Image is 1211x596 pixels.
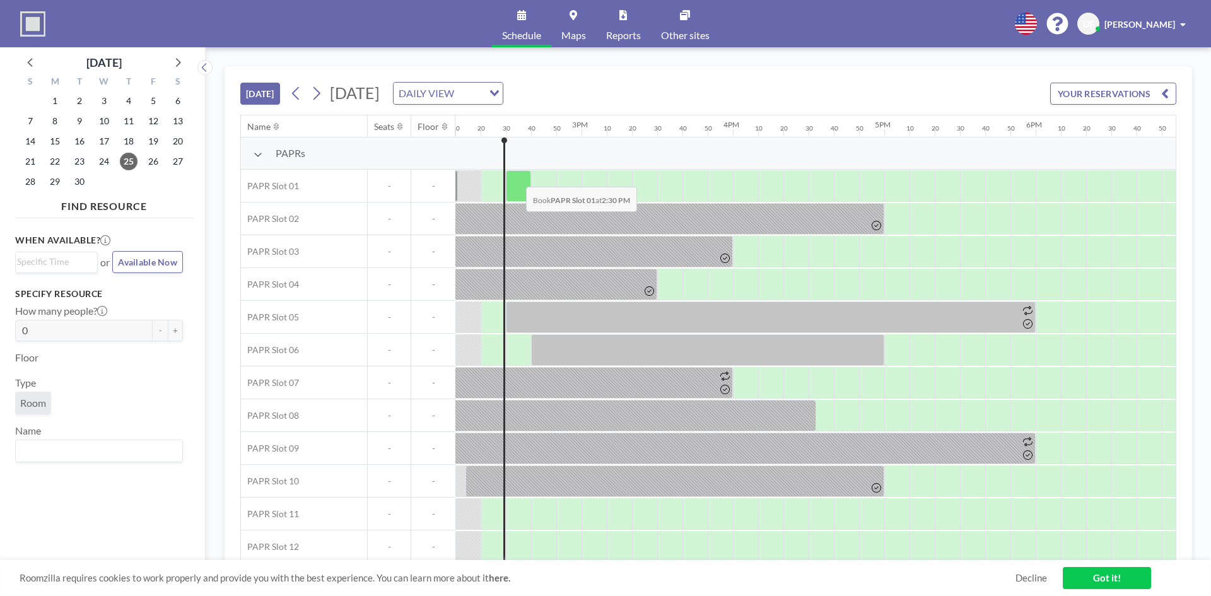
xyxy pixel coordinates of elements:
[43,74,67,91] div: M
[15,351,38,364] label: Floor
[489,572,510,583] a: here.
[144,112,162,130] span: Friday, September 12, 2025
[144,92,162,110] span: Friday, September 5, 2025
[503,124,510,132] div: 30
[780,124,788,132] div: 20
[21,132,39,150] span: Sunday, September 14, 2025
[723,120,739,129] div: 4PM
[247,121,271,132] div: Name
[528,124,535,132] div: 40
[67,74,92,91] div: T
[46,173,64,190] span: Monday, September 29, 2025
[932,124,939,132] div: 20
[241,410,299,421] span: PAPR Slot 08
[1108,124,1116,132] div: 30
[92,74,117,91] div: W
[71,132,88,150] span: Tuesday, September 16, 2025
[1015,572,1047,584] a: Decline
[604,124,611,132] div: 10
[116,74,141,91] div: T
[95,153,113,170] span: Wednesday, September 24, 2025
[368,312,411,323] span: -
[394,83,503,104] div: Search for option
[15,424,41,437] label: Name
[856,124,863,132] div: 50
[112,251,183,273] button: Available Now
[16,252,97,271] div: Search for option
[71,112,88,130] span: Tuesday, September 9, 2025
[241,443,299,454] span: PAPR Slot 09
[411,476,455,487] span: -
[16,440,182,462] div: Search for option
[368,180,411,192] span: -
[165,74,190,91] div: S
[1026,120,1042,129] div: 6PM
[71,153,88,170] span: Tuesday, September 23, 2025
[1104,19,1175,30] span: [PERSON_NAME]
[411,213,455,225] span: -
[1063,567,1151,589] a: Got it!
[411,508,455,520] span: -
[411,246,455,257] span: -
[368,344,411,356] span: -
[241,541,299,552] span: PAPR Slot 12
[606,30,641,40] span: Reports
[458,85,482,102] input: Search for option
[679,124,687,132] div: 40
[368,508,411,520] span: -
[17,443,175,459] input: Search for option
[957,124,964,132] div: 30
[20,11,45,37] img: organization-logo
[1083,124,1091,132] div: 20
[411,344,455,356] span: -
[46,153,64,170] span: Monday, September 22, 2025
[276,147,305,160] span: PAPRs
[396,85,457,102] span: DAILY VIEW
[241,213,299,225] span: PAPR Slot 02
[418,121,439,132] div: Floor
[241,312,299,323] span: PAPR Slot 05
[553,124,561,132] div: 50
[100,256,110,269] span: or
[120,92,137,110] span: Thursday, September 4, 2025
[368,443,411,454] span: -
[169,92,187,110] span: Saturday, September 6, 2025
[21,173,39,190] span: Sunday, September 28, 2025
[71,92,88,110] span: Tuesday, September 2, 2025
[602,196,630,205] b: 2:30 PM
[21,112,39,130] span: Sunday, September 7, 2025
[368,279,411,290] span: -
[169,153,187,170] span: Saturday, September 27, 2025
[1007,124,1015,132] div: 50
[368,213,411,225] span: -
[144,132,162,150] span: Friday, September 19, 2025
[95,132,113,150] span: Wednesday, September 17, 2025
[411,180,455,192] span: -
[18,74,43,91] div: S
[46,132,64,150] span: Monday, September 15, 2025
[241,180,299,192] span: PAPR Slot 01
[368,246,411,257] span: -
[120,112,137,130] span: Thursday, September 11, 2025
[330,83,380,102] span: [DATE]
[411,443,455,454] span: -
[551,196,595,205] b: PAPR Slot 01
[46,112,64,130] span: Monday, September 8, 2025
[240,83,280,105] button: [DATE]
[654,124,662,132] div: 30
[368,410,411,421] span: -
[411,377,455,389] span: -
[661,30,710,40] span: Other sites
[144,153,162,170] span: Friday, September 26, 2025
[241,377,299,389] span: PAPR Slot 07
[153,320,168,341] button: -
[20,397,46,409] span: Room
[1133,124,1141,132] div: 40
[169,112,187,130] span: Saturday, September 13, 2025
[241,279,299,290] span: PAPR Slot 04
[561,30,586,40] span: Maps
[95,92,113,110] span: Wednesday, September 3, 2025
[526,187,637,212] span: Book at
[17,255,90,269] input: Search for option
[572,120,588,129] div: 3PM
